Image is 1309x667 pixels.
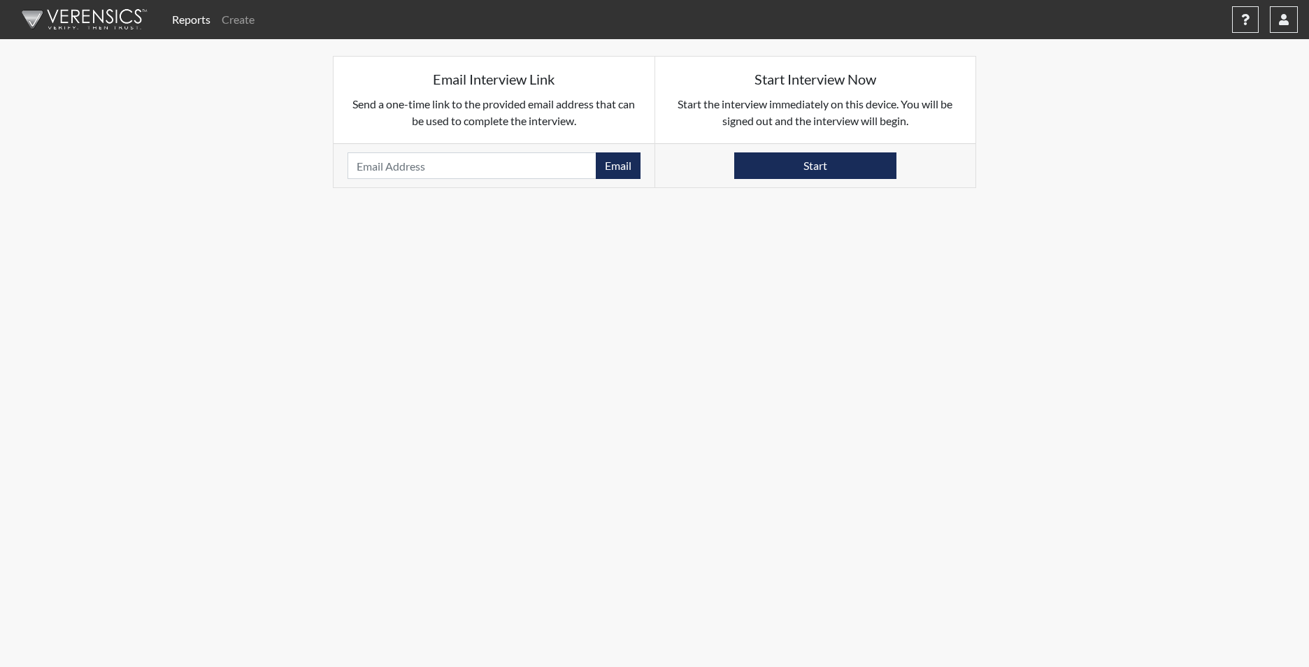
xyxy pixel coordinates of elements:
[734,152,896,179] button: Start
[166,6,216,34] a: Reports
[348,96,641,129] p: Send a one-time link to the provided email address that can be used to complete the interview.
[669,71,962,87] h5: Start Interview Now
[216,6,260,34] a: Create
[348,71,641,87] h5: Email Interview Link
[596,152,641,179] button: Email
[348,152,596,179] input: Email Address
[669,96,962,129] p: Start the interview immediately on this device. You will be signed out and the interview will begin.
